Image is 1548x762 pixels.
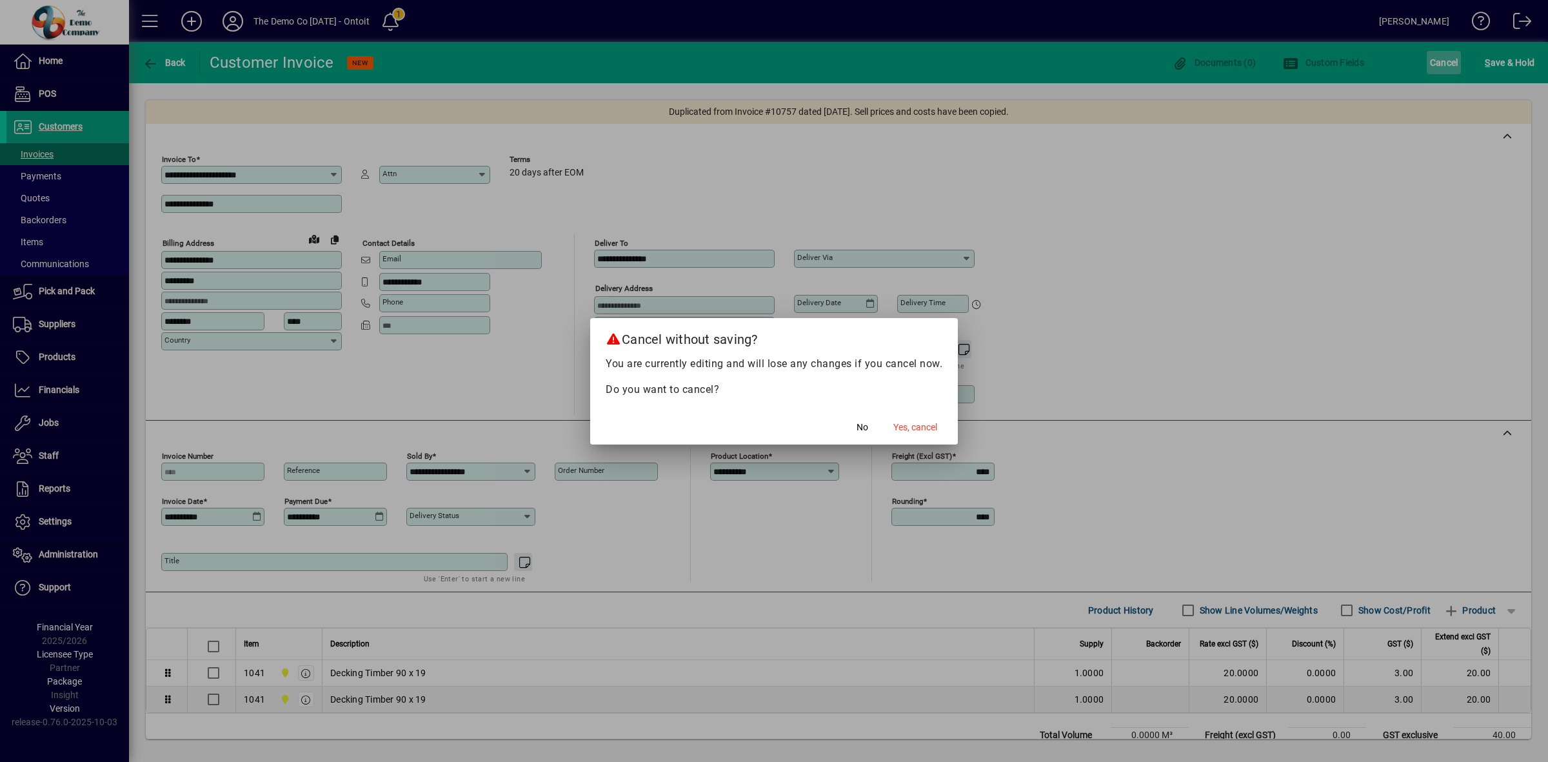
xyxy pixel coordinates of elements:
[888,416,942,439] button: Yes, cancel
[606,356,942,372] p: You are currently editing and will lose any changes if you cancel now.
[590,318,958,356] h2: Cancel without saving?
[893,421,937,434] span: Yes, cancel
[606,382,942,397] p: Do you want to cancel?
[842,416,883,439] button: No
[857,421,868,434] span: No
